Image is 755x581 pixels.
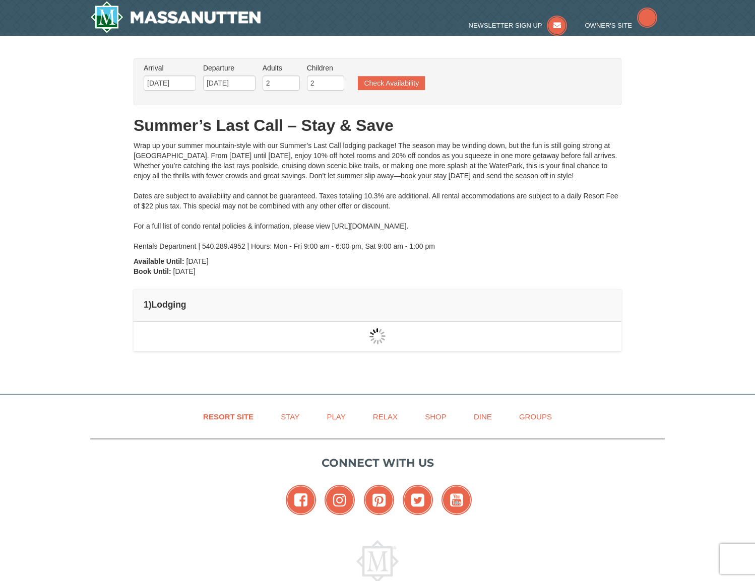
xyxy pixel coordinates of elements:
h4: 1 Lodging [144,300,611,310]
a: Stay [268,405,312,428]
a: Massanutten Resort [90,1,261,33]
a: Relax [360,405,410,428]
span: Newsletter Sign Up [469,22,542,29]
label: Adults [263,63,300,73]
a: Dine [461,405,505,428]
a: Resort Site [191,405,266,428]
span: ) [149,300,152,310]
label: Children [307,63,344,73]
a: Groups [507,405,564,428]
label: Arrival [144,63,196,73]
strong: Book Until: [134,267,171,275]
div: Wrap up your summer mountain-style with our Summer’s Last Call lodging package! The season may be... [134,140,621,251]
label: Departure [203,63,256,73]
span: Owner's Site [585,22,633,29]
img: wait gif [369,328,386,344]
a: Owner's Site [585,22,658,29]
p: Connect with us [90,455,665,471]
strong: Available Until: [134,257,184,265]
h1: Summer’s Last Call – Stay & Save [134,115,621,135]
span: [DATE] [186,257,209,265]
a: Newsletter Sign Up [469,22,568,29]
button: Check Availability [358,76,425,90]
a: Play [314,405,358,428]
span: [DATE] [173,267,196,275]
img: Massanutten Resort Logo [90,1,261,33]
a: Shop [412,405,459,428]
